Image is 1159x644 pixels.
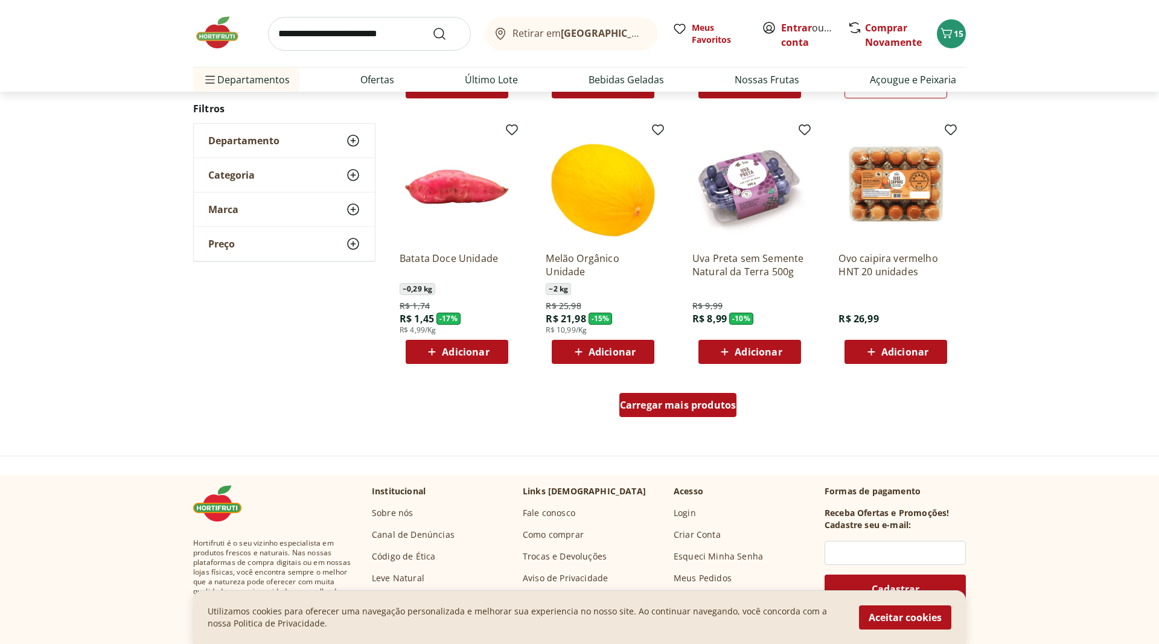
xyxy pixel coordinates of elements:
[523,507,575,519] a: Fale conosco
[208,605,845,630] p: Utilizamos cookies para oferecer uma navegação personalizada e melhorar sua experiencia no nosso ...
[735,72,799,87] a: Nossas Frutas
[208,135,279,147] span: Departamento
[208,238,235,250] span: Preço
[825,519,911,531] h3: Cadastre seu e-mail:
[372,485,426,497] p: Institucional
[546,312,586,325] span: R$ 21,98
[825,485,966,497] p: Formas de pagamento
[674,507,696,519] a: Login
[698,340,801,364] button: Adicionar
[208,169,255,181] span: Categoria
[546,325,587,335] span: R$ 10,99/Kg
[194,227,375,261] button: Preço
[194,193,375,226] button: Marca
[372,572,424,584] a: Leve Natural
[193,97,375,121] h2: Filtros
[589,72,664,87] a: Bebidas Geladas
[781,21,835,49] span: ou
[674,572,732,584] a: Meus Pedidos
[781,21,812,34] a: Entrar
[523,550,607,563] a: Trocas e Devoluções
[825,507,949,519] h3: Receba Ofertas e Promoções!
[872,584,919,594] span: Cadastrar
[589,347,636,357] span: Adicionar
[561,27,764,40] b: [GEOGRAPHIC_DATA]/[GEOGRAPHIC_DATA]
[845,340,947,364] button: Adicionar
[546,283,571,295] span: ~ 2 kg
[372,529,455,541] a: Canal de Denúncias
[674,529,721,541] a: Criar Conta
[406,340,508,364] button: Adicionar
[838,252,953,278] a: Ovo caipira vermelho HNT 20 unidades
[193,485,254,521] img: Hortifruti
[546,252,660,278] a: Melão Orgânico Unidade
[512,28,646,39] span: Retirar em
[194,158,375,192] button: Categoria
[546,127,660,242] img: Melão Orgânico Unidade
[208,203,238,215] span: Marca
[781,21,848,49] a: Criar conta
[881,347,928,357] span: Adicionar
[400,283,435,295] span: ~ 0,29 kg
[672,22,747,46] a: Meus Favoritos
[674,485,703,497] p: Acesso
[523,572,608,584] a: Aviso de Privacidade
[203,65,217,94] button: Menu
[729,313,753,325] span: - 10 %
[692,127,807,242] img: Uva Preta sem Semente Natural da Terra 500g
[692,312,727,325] span: R$ 8,99
[194,124,375,158] button: Departamento
[203,65,290,94] span: Departamentos
[442,347,489,357] span: Adicionar
[735,347,782,357] span: Adicionar
[193,538,353,606] span: Hortifruti é o seu vizinho especialista em produtos frescos e naturais. Nas nossas plataformas de...
[546,300,581,312] span: R$ 25,98
[485,17,658,51] button: Retirar em[GEOGRAPHIC_DATA]/[GEOGRAPHIC_DATA]
[838,312,878,325] span: R$ 26,99
[870,72,956,87] a: Açougue e Peixaria
[400,127,514,242] img: Batata Doce Unidade
[692,22,747,46] span: Meus Favoritos
[552,340,654,364] button: Adicionar
[859,605,951,630] button: Aceitar cookies
[589,313,613,325] span: - 15 %
[692,300,723,312] span: R$ 9,99
[825,575,966,604] button: Cadastrar
[400,300,430,312] span: R$ 1,74
[400,325,436,335] span: R$ 4,99/Kg
[400,312,434,325] span: R$ 1,45
[619,393,737,422] a: Carregar mais produtos
[400,252,514,278] a: Batata Doce Unidade
[360,72,394,87] a: Ofertas
[436,313,461,325] span: - 17 %
[692,252,807,278] a: Uva Preta sem Semente Natural da Terra 500g
[523,485,646,497] p: Links [DEMOGRAPHIC_DATA]
[465,72,518,87] a: Último Lote
[372,550,435,563] a: Código de Ética
[523,529,584,541] a: Como comprar
[865,21,922,49] a: Comprar Novamente
[674,550,763,563] a: Esqueci Minha Senha
[937,19,966,48] button: Carrinho
[954,28,963,39] span: 15
[838,127,953,242] img: Ovo caipira vermelho HNT 20 unidades
[193,14,254,51] img: Hortifruti
[432,27,461,41] button: Submit Search
[620,400,736,410] span: Carregar mais produtos
[372,507,413,519] a: Sobre nós
[268,17,471,51] input: search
